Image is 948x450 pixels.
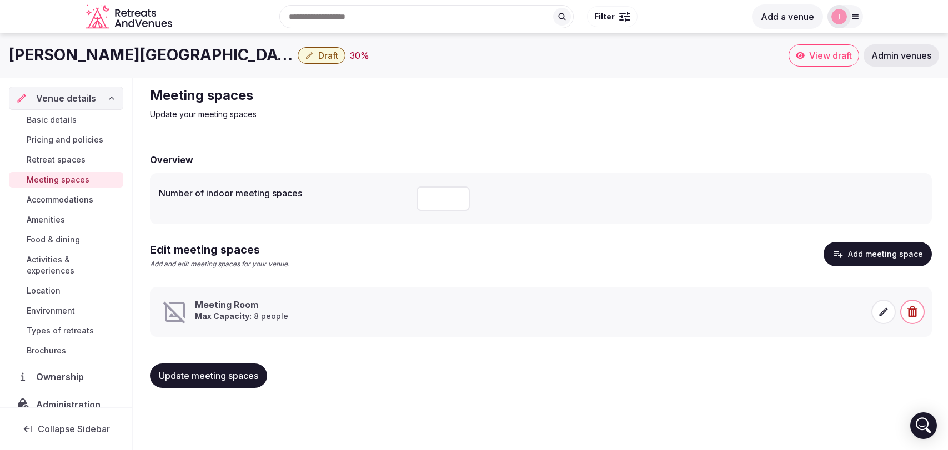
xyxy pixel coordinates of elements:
[86,4,174,29] a: Visit the homepage
[809,50,852,61] span: View draft
[27,134,103,145] span: Pricing and policies
[27,154,86,165] span: Retreat spaces
[195,299,288,311] h3: Meeting Room
[350,49,369,62] button: 30%
[27,174,89,185] span: Meeting spaces
[27,325,94,336] span: Types of retreats
[318,50,338,61] span: Draft
[9,212,123,227] a: Amenities
[871,50,931,61] span: Admin venues
[9,417,123,441] button: Collapse Sidebar
[27,254,119,276] span: Activities & experiences
[9,365,123,388] a: Ownership
[9,192,123,208] a: Accommodations
[9,343,123,358] a: Brochures
[9,252,123,279] a: Activities & experiences
[150,153,193,166] h2: Overview
[594,11,615,22] span: Filter
[910,412,937,439] div: Open Intercom Messenger
[298,47,345,64] button: Draft
[831,9,847,24] img: jen-7867
[150,87,523,104] h2: Meeting spaces
[159,370,258,381] span: Update meeting spaces
[350,49,369,62] div: 30 %
[9,44,293,66] h1: [PERSON_NAME][GEOGRAPHIC_DATA]
[150,109,523,120] p: Update your meeting spaces
[36,92,96,105] span: Venue details
[159,189,408,198] label: Number of indoor meeting spaces
[9,152,123,168] a: Retreat spaces
[150,363,267,388] button: Update meeting spaces
[9,323,123,338] a: Types of retreats
[587,6,638,27] button: Filter
[195,311,252,321] strong: Max Capacity:
[752,4,823,29] button: Add a venue
[38,423,110,434] span: Collapse Sidebar
[150,260,289,269] p: Add and edit meeting spaces for your venue.
[195,311,288,322] p: 8 people
[27,345,66,356] span: Brochures
[789,44,859,67] a: View draft
[9,172,123,188] a: Meeting spaces
[9,132,123,148] a: Pricing and policies
[752,11,823,22] a: Add a venue
[27,285,61,296] span: Location
[864,44,939,67] a: Admin venues
[27,305,75,316] span: Environment
[27,234,80,245] span: Food & dining
[9,283,123,299] a: Location
[86,4,174,29] svg: Retreats and Venues company logo
[36,398,105,411] span: Administration
[9,393,123,416] a: Administration
[9,303,123,318] a: Environment
[9,112,123,128] a: Basic details
[27,114,77,125] span: Basic details
[9,232,123,247] a: Food & dining
[150,242,289,257] h2: Edit meeting spaces
[27,194,93,205] span: Accommodations
[27,214,65,225] span: Amenities
[824,242,932,266] button: Add meeting space
[36,370,88,383] span: Ownership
